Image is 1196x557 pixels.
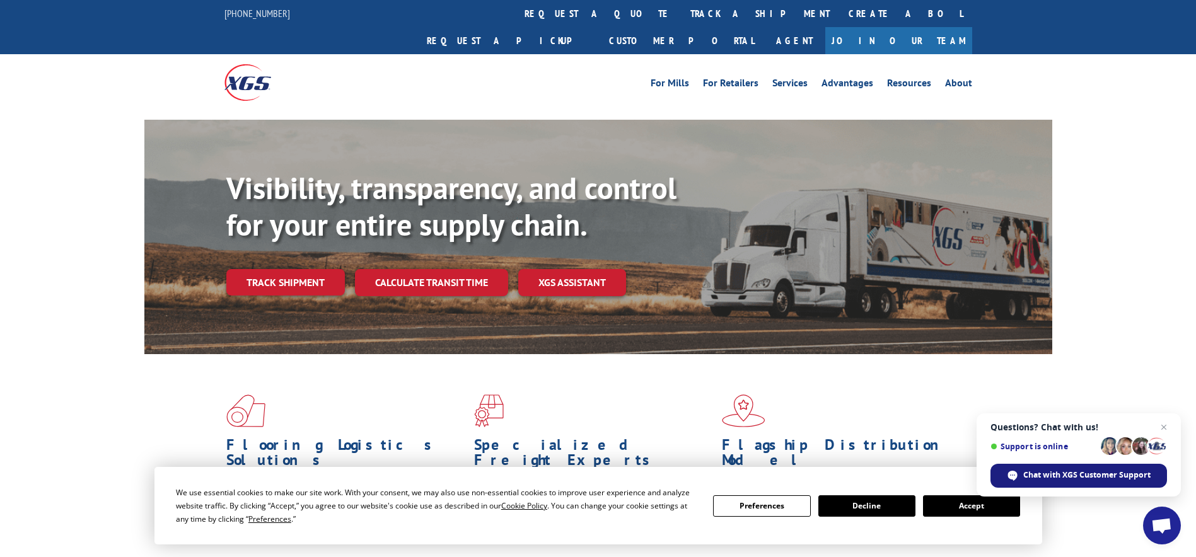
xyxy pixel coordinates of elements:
a: Services [772,78,808,92]
span: Support is online [990,442,1096,451]
a: Learn More > [226,531,383,545]
span: Preferences [248,514,291,524]
span: Questions? Chat with us! [990,422,1167,432]
a: Resources [887,78,931,92]
a: Track shipment [226,269,345,296]
a: About [945,78,972,92]
img: xgs-icon-focused-on-flooring-red [474,394,504,427]
a: Open chat [1143,507,1181,544]
a: Agent [763,27,825,54]
button: Accept [923,495,1020,517]
a: Calculate transit time [355,269,508,296]
img: xgs-icon-total-supply-chain-intelligence-red [226,394,265,427]
h1: Specialized Freight Experts [474,437,712,474]
a: Join Our Team [825,27,972,54]
a: Advantages [822,78,873,92]
h1: Flooring Logistics Solutions [226,437,465,474]
img: xgs-icon-flagship-distribution-model-red [722,394,765,427]
a: XGS ASSISTANT [518,269,626,296]
span: Cookie Policy [501,500,547,511]
div: Cookie Consent Prompt [154,467,1042,544]
h1: Flagship Distribution Model [722,437,960,474]
a: Request a pickup [417,27,600,54]
div: We use essential cookies to make our site work. With your consent, we may also use non-essential ... [176,486,698,525]
button: Decline [818,495,915,517]
button: Preferences [713,495,810,517]
a: For Retailers [703,78,758,92]
a: [PHONE_NUMBER] [224,7,290,20]
span: Chat with XGS Customer Support [990,464,1167,488]
b: Visibility, transparency, and control for your entire supply chain. [226,168,676,244]
a: Customer Portal [600,27,763,54]
span: Chat with XGS Customer Support [1023,469,1151,481]
a: Learn More > [474,531,631,545]
a: For Mills [651,78,689,92]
